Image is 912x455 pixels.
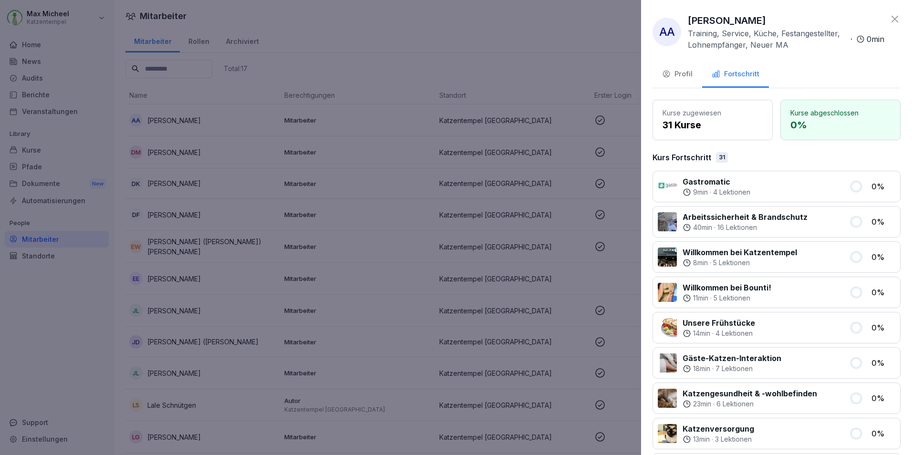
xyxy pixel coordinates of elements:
p: [PERSON_NAME] [688,13,766,28]
p: Kurse abgeschlossen [790,108,891,118]
div: 31 [716,152,728,163]
div: · [688,28,884,51]
p: 3 Lektionen [715,434,752,444]
button: Fortschritt [702,62,769,88]
div: · [683,364,781,373]
p: 0 % [871,251,895,263]
p: 11 min [693,293,708,303]
p: Gäste-Katzen-Interaktion [683,352,781,364]
p: Gastromatic [683,176,750,187]
p: 0 % [871,216,895,227]
p: Katzengesundheit & -wohlbefinden [683,388,817,399]
div: Fortschritt [712,69,759,80]
p: 0 % [871,357,895,369]
p: 5 Lektionen [713,258,750,268]
p: 16 Lektionen [717,223,757,232]
div: · [683,258,797,268]
p: 0 % [871,181,895,192]
p: Katzenversorgung [683,423,754,434]
p: 0 min [867,33,884,45]
p: 18 min [693,364,710,373]
div: Profil [662,69,693,80]
p: 14 min [693,329,710,338]
p: 8 min [693,258,708,268]
p: Unsere Frühstücke [683,317,755,329]
div: · [683,434,754,444]
div: · [683,223,808,232]
p: 13 min [693,434,710,444]
div: · [683,293,771,303]
button: Profil [653,62,702,88]
p: Arbeitssicherheit & Brandschutz [683,211,808,223]
p: Kurs Fortschritt [653,152,711,163]
p: 0 % [871,322,895,333]
p: 4 Lektionen [713,187,750,197]
p: 0 % [790,118,891,132]
p: Willkommen bei Katzentempel [683,247,797,258]
p: Training, Service, Küche, Festangestellter, Lohnempfänger, Neuer MA [688,28,847,51]
p: 5 Lektionen [714,293,750,303]
p: 0 % [871,287,895,298]
p: 23 min [693,399,711,409]
div: AA [653,18,681,46]
p: 7 Lektionen [715,364,753,373]
p: 6 Lektionen [716,399,754,409]
p: Kurse zugewiesen [663,108,763,118]
div: · [683,187,750,197]
p: 40 min [693,223,712,232]
div: · [683,399,817,409]
p: 0 % [871,393,895,404]
p: 0 % [871,428,895,439]
p: 9 min [693,187,708,197]
p: 4 Lektionen [715,329,753,338]
p: Willkommen bei Bounti! [683,282,771,293]
p: 31 Kurse [663,118,763,132]
div: · [683,329,755,338]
